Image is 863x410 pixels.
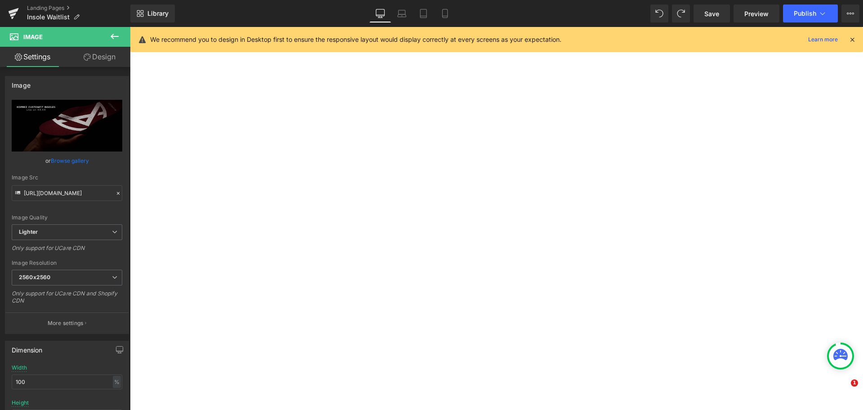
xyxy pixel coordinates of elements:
[12,214,122,221] div: Image Quality
[12,245,122,258] div: Only support for UCare CDN
[12,185,122,201] input: Link
[413,4,434,22] a: Tablet
[12,341,43,354] div: Dimension
[19,228,38,235] b: Lighter
[704,9,719,18] span: Save
[12,290,122,310] div: Only support for UCare CDN and Shopify CDN
[67,47,132,67] a: Design
[650,4,668,22] button: Undo
[12,76,31,89] div: Image
[130,27,863,410] iframe: To enrich screen reader interactions, please activate Accessibility in Grammarly extension settings
[130,4,175,22] a: New Library
[12,374,122,389] input: auto
[27,4,130,12] a: Landing Pages
[51,153,89,169] a: Browse gallery
[113,376,121,388] div: %
[391,4,413,22] a: Laptop
[5,312,129,334] button: More settings
[23,33,43,40] span: Image
[12,365,27,371] div: Width
[12,156,122,165] div: or
[369,4,391,22] a: Desktop
[832,379,854,401] iframe: Intercom live chat
[734,4,779,22] a: Preview
[150,35,561,45] p: We recommend you to design in Desktop first to ensure the responsive layout would display correct...
[841,4,859,22] button: More
[672,4,690,22] button: Redo
[434,4,456,22] a: Mobile
[805,34,841,45] a: Learn more
[794,10,816,17] span: Publish
[12,400,29,406] div: Height
[744,9,769,18] span: Preview
[19,274,50,281] b: 2560x2560
[783,4,838,22] button: Publish
[27,13,70,21] span: Insole Waitlist
[851,379,858,387] span: 1
[12,260,122,266] div: Image Resolution
[147,9,169,18] span: Library
[12,174,122,181] div: Image Src
[48,319,84,327] p: More settings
